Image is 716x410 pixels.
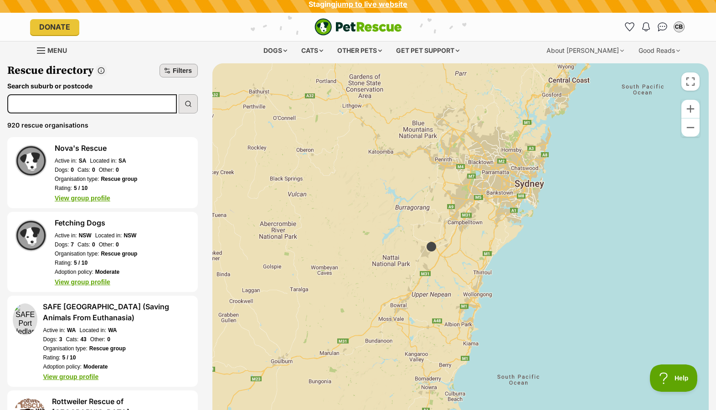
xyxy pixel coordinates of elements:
[62,354,76,361] span: 5 / 10
[55,232,77,239] span: Active in:
[642,22,649,31] img: notifications-46538b983faf8c2785f20acdc204bb7945ddae34d4c08c2a6579f10ce5e182be.svg
[59,336,62,343] span: 3
[540,41,630,60] div: About [PERSON_NAME]
[77,166,90,174] span: Cats:
[655,20,670,34] a: Conversations
[7,212,198,292] button: Fetching Dogs profile pic Fetching Dogs Active in: NSW Located in: NSW Dogs: 7 Cats: 0 Other: 0 O...
[55,157,77,164] span: Active in:
[173,66,192,75] span: Filters
[295,41,330,60] div: Cats
[43,363,82,370] span: Adoption policy:
[118,157,126,164] span: SA
[55,184,72,192] span: Rating:
[71,166,74,174] span: 0
[331,41,388,60] div: Other pets
[90,157,117,164] span: Located in:
[675,22,684,31] div: CB
[55,217,137,228] h3: Fetching Dogs
[116,166,119,174] span: 0
[7,82,177,91] label: Search suburb or postcode
[43,336,57,343] span: Dogs:
[79,327,106,334] span: Located in:
[15,145,47,177] img: Nova's Rescue profile pic
[650,364,698,392] iframe: Help Scout Beacon - Open
[83,363,108,370] span: Moderate
[55,259,72,266] span: Rating:
[632,41,686,60] div: Good Reads
[66,336,78,343] span: Cats:
[99,241,114,248] span: Other:
[43,345,87,352] span: Organisation type:
[43,373,98,380] a: View group profile
[108,327,117,334] span: WA
[658,22,667,31] img: chat-41dd97257d64d25036548639549fe6c8038ab92f7586957e7f3b1b290dea8141.svg
[314,18,402,36] img: logo-e224e6f780fb5917bec1dbf3a21bbac754714ae5b6737aabdf751b685950b380.svg
[124,232,136,239] span: NSW
[672,20,686,34] button: My account
[107,336,110,343] span: 0
[55,143,137,154] h3: Nova's Rescue
[390,41,466,60] div: Get pet support
[80,336,86,343] span: 43
[681,100,700,118] button: Zoom in
[92,241,95,248] span: 0
[15,220,47,251] img: Fetching Dogs profile pic
[623,20,686,34] ul: Account quick links
[95,268,119,276] span: Moderate
[639,20,654,34] button: Notifications
[314,18,402,36] a: PetRescue
[79,157,87,164] span: SA
[55,241,69,248] span: Dogs:
[74,184,88,192] span: 5 / 10
[55,268,93,276] span: Adoption policy:
[55,278,110,286] a: View group profile
[71,241,74,248] span: 7
[74,259,88,266] span: 5 / 10
[7,296,198,387] button: SAFE Port Hedland (Saving Animals From Euthanasia) profile pic SAFE [GEOGRAPHIC_DATA] (Saving Ani...
[160,64,198,77] button: Filters
[79,232,92,239] span: NSW
[37,41,73,58] a: Menu
[55,195,110,202] a: View group profile
[67,327,76,334] span: WA
[681,118,700,137] button: Zoom out
[623,20,637,34] a: Favourites
[43,301,192,323] h3: SAFE [GEOGRAPHIC_DATA] (Saving Animals From Euthanasia)
[55,250,99,257] span: Organisation type:
[43,327,65,334] span: Active in:
[7,63,94,78] h1: Rescue directory
[89,345,126,352] span: Rescue group
[99,166,114,174] span: Other:
[101,250,137,257] span: Rescue group
[55,175,99,183] span: Organisation type:
[43,354,60,361] span: Rating:
[55,166,69,174] span: Dogs:
[7,121,198,130] h2: 920 rescue organisations
[77,241,90,248] span: Cats:
[101,175,137,183] span: Rescue group
[7,137,198,208] button: Nova's Rescue profile pic Nova's Rescue Active in: SA Located in: SA Dogs: 0 Cats: 0 Other: 0 Org...
[257,41,294,60] div: Dogs
[13,303,37,335] img: SAFE Port Hedland (Saving Animals From Euthanasia) profile pic
[116,241,119,248] span: 0
[92,166,95,174] span: 0
[47,46,67,54] span: Menu
[681,72,700,91] button: Toggle fullscreen view
[90,336,105,343] span: Other:
[95,232,122,239] span: Located in:
[30,19,79,35] a: Donate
